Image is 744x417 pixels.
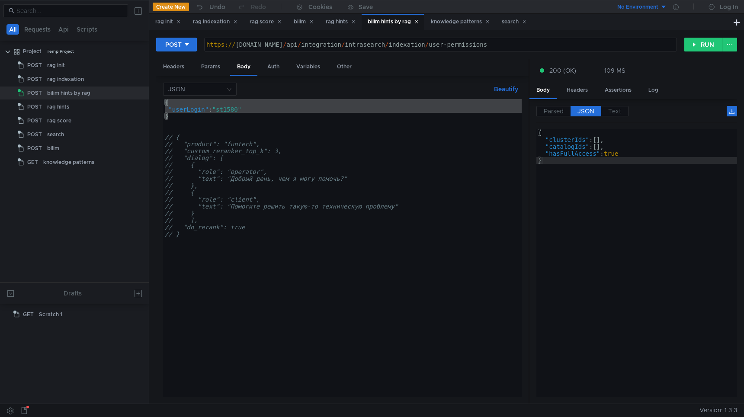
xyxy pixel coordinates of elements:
div: rag hints [326,17,356,26]
div: No Environment [617,3,658,11]
div: Log [641,82,665,98]
div: rag hints [47,100,69,113]
button: Scripts [74,24,100,35]
button: Requests [22,24,53,35]
button: RUN [684,38,723,51]
button: All [6,24,19,35]
div: Save [359,4,373,10]
div: POST [165,40,182,49]
div: Params [194,59,227,75]
div: Undo [209,2,225,12]
div: knowledge patterns [43,156,94,169]
button: Api [56,24,71,35]
span: POST [27,114,42,127]
div: rag score [250,17,282,26]
div: knowledge patterns [431,17,490,26]
div: Other [330,59,359,75]
div: Auth [260,59,286,75]
div: rag init [155,17,181,26]
div: 109 MS [604,67,625,74]
div: Redo [251,2,266,12]
div: rag init [47,59,65,72]
div: search [502,17,526,26]
div: Log In [720,2,738,12]
span: GET [27,156,38,169]
div: rag indexation [193,17,237,26]
div: bilim hints by rag [47,87,90,99]
span: POST [27,142,42,155]
span: POST [27,59,42,72]
div: Scratch 1 [39,308,62,321]
div: bilim [47,142,59,155]
span: POST [27,73,42,86]
span: Text [608,107,621,115]
span: JSON [577,107,594,115]
div: bilim hints by rag [368,17,419,26]
span: Parsed [544,107,564,115]
span: POST [27,128,42,141]
span: POST [27,87,42,99]
button: Redo [231,0,272,13]
div: Project [23,45,42,58]
span: Version: 1.3.3 [699,404,737,417]
div: rag indexation [47,73,84,86]
span: GET [23,308,34,321]
div: Headers [156,59,191,75]
button: Undo [189,0,231,13]
button: Beautify [491,84,522,94]
div: Variables [289,59,327,75]
div: Body [230,59,257,76]
div: search [47,128,64,141]
button: POST [156,38,197,51]
div: Assertions [598,82,638,98]
div: Temp Project [47,45,74,58]
div: rag score [47,114,71,127]
div: Cookies [308,2,332,12]
button: Create New [153,3,189,11]
div: bilim [294,17,314,26]
input: Search... [16,6,123,16]
span: POST [27,100,42,113]
span: 200 (OK) [549,66,576,75]
div: Drafts [64,288,82,298]
div: Headers [560,82,595,98]
div: Body [529,82,557,99]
